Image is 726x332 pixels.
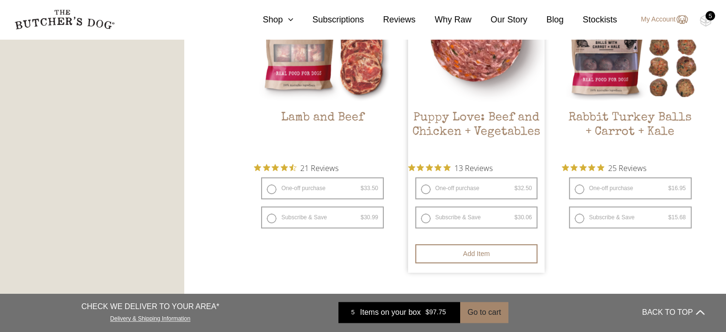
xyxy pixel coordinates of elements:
label: Subscribe & Save [415,206,538,228]
bdi: 15.68 [668,214,686,221]
h2: Puppy Love: Beef and Chicken + Vegetables [408,111,545,156]
bdi: 32.50 [515,185,532,192]
a: Stockists [564,13,617,26]
label: Subscribe & Save [569,206,692,228]
button: Go to cart [460,302,508,323]
a: Our Story [472,13,527,26]
a: Delivery & Shipping Information [110,313,190,322]
h2: Lamb and Beef [254,111,391,156]
a: Subscriptions [293,13,364,26]
span: $ [360,185,364,192]
bdi: 30.06 [515,214,532,221]
button: Add item [415,244,538,263]
span: 21 Reviews [300,161,338,175]
a: Why Raw [416,13,472,26]
bdi: 33.50 [360,185,378,192]
h2: Rabbit Turkey Balls + Carrot + Kale [562,111,699,156]
label: One-off purchase [415,177,538,199]
button: BACK TO TOP [642,301,704,324]
bdi: 97.75 [425,309,446,316]
span: $ [360,214,364,221]
span: $ [515,185,518,192]
div: 5 [705,11,715,21]
span: 25 Reviews [608,161,646,175]
a: Blog [527,13,564,26]
bdi: 16.95 [668,185,686,192]
a: Shop [243,13,293,26]
p: CHECK WE DELIVER TO YOUR AREA* [81,301,219,312]
span: $ [515,214,518,221]
span: 13 Reviews [454,161,493,175]
span: $ [425,309,429,316]
a: Reviews [364,13,415,26]
span: $ [668,214,672,221]
a: My Account [631,14,688,25]
label: One-off purchase [261,177,384,199]
button: Rated 5 out of 5 stars from 13 reviews. Jump to reviews. [408,161,493,175]
div: 5 [346,308,360,317]
button: Rated 4.6 out of 5 stars from 21 reviews. Jump to reviews. [254,161,338,175]
bdi: 30.99 [360,214,378,221]
span: $ [668,185,672,192]
label: One-off purchase [569,177,692,199]
span: Items on your box [360,307,421,318]
button: Rated 5 out of 5 stars from 25 reviews. Jump to reviews. [562,161,646,175]
img: TBD_Cart-Empty.png [700,14,712,27]
label: Subscribe & Save [261,206,384,228]
a: 5 Items on your box $97.75 [338,302,460,323]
